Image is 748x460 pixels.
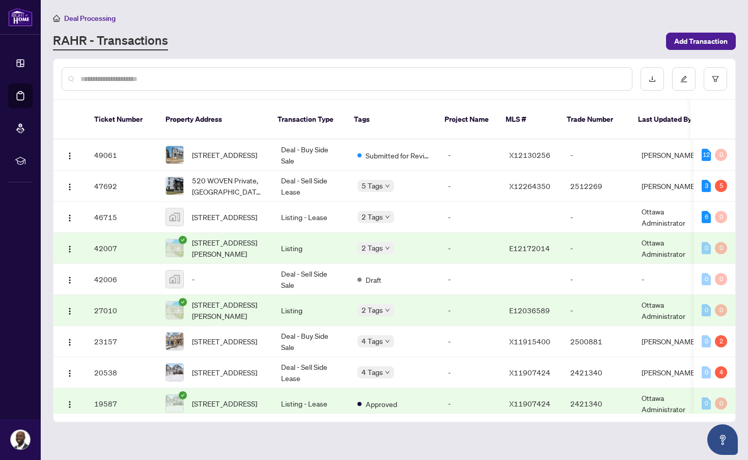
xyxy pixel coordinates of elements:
span: X12130256 [509,150,550,159]
td: - [440,388,501,419]
th: Project Name [436,100,497,140]
td: Ottawa Administrator [633,388,710,419]
div: 0 [702,242,711,254]
td: 49061 [86,140,157,171]
img: thumbnail-img [166,270,183,288]
td: 27010 [86,295,157,326]
span: [STREET_ADDRESS] [192,211,257,223]
span: 4 Tags [362,366,383,378]
span: X12264350 [509,181,550,191]
img: logo [8,8,33,26]
div: 4 [715,366,727,378]
span: 2 Tags [362,211,383,223]
td: [PERSON_NAME] [633,140,710,171]
span: [STREET_ADDRESS] [192,149,257,160]
td: - [440,264,501,295]
td: 42006 [86,264,157,295]
img: thumbnail-img [166,302,183,319]
div: 0 [702,366,711,378]
button: Add Transaction [666,33,736,50]
span: down [385,308,390,313]
td: [PERSON_NAME] [633,171,710,202]
span: Draft [366,274,381,285]
span: 5 Tags [362,180,383,192]
td: - [440,326,501,357]
td: Deal - Buy Side Sale [273,326,349,357]
span: - [192,274,195,285]
th: MLS # [497,100,559,140]
td: 42007 [86,233,157,264]
span: [STREET_ADDRESS] [192,367,257,378]
span: Approved [366,398,397,410]
td: 46715 [86,202,157,233]
span: [STREET_ADDRESS] [192,336,257,347]
img: Logo [66,338,74,346]
th: Trade Number [559,100,630,140]
img: Logo [66,152,74,160]
span: home [53,15,60,22]
div: 2 [715,335,727,347]
button: Logo [62,364,78,381]
span: [STREET_ADDRESS] [192,398,257,409]
div: 0 [702,273,711,285]
td: 2421340 [562,388,633,419]
div: 0 [715,397,727,410]
span: down [385,339,390,344]
img: Logo [66,307,74,315]
th: Property Address [157,100,269,140]
div: 0 [715,304,727,316]
button: Open asap [707,424,738,455]
td: - [562,233,633,264]
td: Listing [273,295,349,326]
span: down [385,214,390,220]
span: download [649,75,656,83]
span: Add Transaction [674,33,728,49]
td: - [562,295,633,326]
td: - [440,140,501,171]
img: thumbnail-img [166,395,183,412]
img: Logo [66,245,74,253]
td: [PERSON_NAME] [633,357,710,388]
td: Deal - Sell Side Lease [273,171,349,202]
td: Deal - Buy Side Sale [273,140,349,171]
span: Submitted for Review [366,150,432,161]
button: Logo [62,302,78,318]
div: 6 [702,211,711,223]
a: RAHR - Transactions [53,32,168,50]
td: 2512269 [562,171,633,202]
td: Ottawa Administrator [633,295,710,326]
td: - [562,140,633,171]
span: check-circle [179,391,187,399]
span: filter [712,75,719,83]
span: 4 Tags [362,335,383,347]
button: Logo [62,333,78,349]
button: Logo [62,240,78,256]
td: - [440,233,501,264]
span: [STREET_ADDRESS][PERSON_NAME] [192,299,265,321]
td: [PERSON_NAME] [633,326,710,357]
th: Tags [346,100,436,140]
td: - [633,264,710,295]
button: Logo [62,271,78,287]
div: 0 [715,149,727,161]
td: Listing [273,233,349,264]
div: 0 [702,304,711,316]
td: Ottawa Administrator [633,202,710,233]
span: E12172014 [509,243,550,253]
td: - [440,171,501,202]
div: 0 [715,242,727,254]
th: Transaction Type [269,100,346,140]
span: X11907424 [509,399,550,408]
span: check-circle [179,298,187,306]
td: - [440,202,501,233]
span: 2 Tags [362,304,383,316]
img: Logo [66,400,74,409]
span: [STREET_ADDRESS][PERSON_NAME] [192,237,265,259]
td: 2500881 [562,326,633,357]
img: Logo [66,183,74,191]
div: 0 [715,211,727,223]
td: 2421340 [562,357,633,388]
span: Deal Processing [64,14,116,23]
td: 20538 [86,357,157,388]
button: Logo [62,395,78,412]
